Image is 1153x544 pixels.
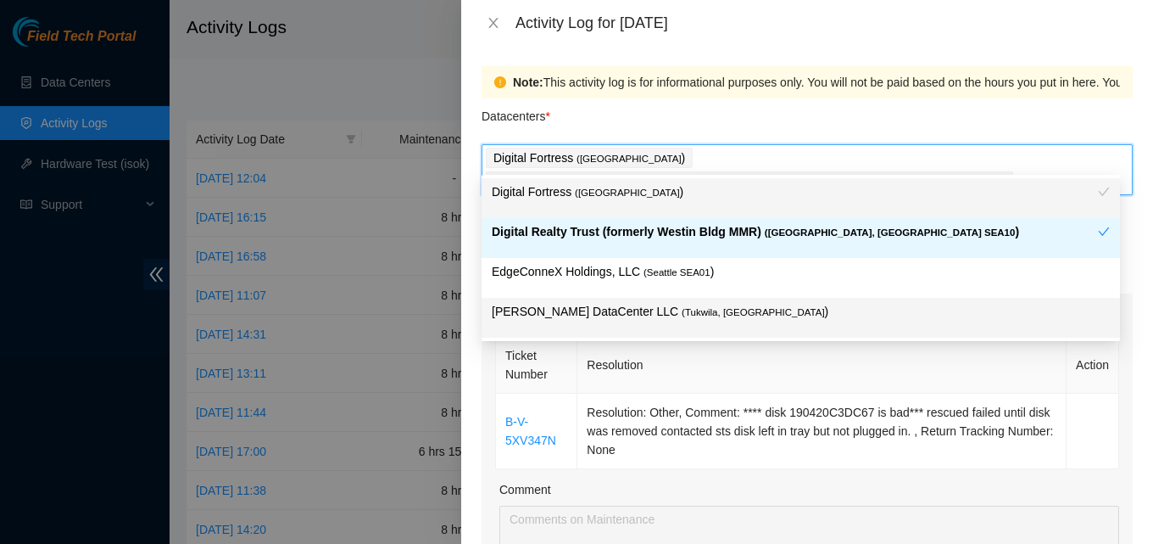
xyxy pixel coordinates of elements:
[765,227,1016,238] span: ( [GEOGRAPHIC_DATA], [GEOGRAPHIC_DATA] SEA10
[492,262,1110,282] p: EdgeConneX Holdings, LLC )
[494,76,506,88] span: exclamation-circle
[493,149,685,168] p: Digital Fortress )
[482,98,550,126] p: Datacenters
[493,172,997,192] p: Digital Realty Trust (formerly Westin Bldg MMR) )
[515,14,1133,32] div: Activity Log for [DATE]
[487,16,500,30] span: close
[1098,186,1110,198] span: check
[482,15,505,31] button: Close
[513,73,543,92] strong: Note:
[1098,226,1110,238] span: check
[499,480,551,499] label: Comment
[496,337,577,394] th: Ticket Number
[577,337,1067,394] th: Resolution
[492,182,1098,202] p: Digital Fortress )
[576,154,682,164] span: ( [GEOGRAPHIC_DATA]
[505,415,556,447] a: B-V-5XV347N
[575,188,680,198] span: ( [GEOGRAPHIC_DATA]
[492,302,1110,322] p: [PERSON_NAME] DataCenter LLC )
[643,267,710,278] span: ( Seattle SEA01
[492,222,1098,242] p: Digital Realty Trust (formerly Westin Bldg MMR) )
[682,307,825,317] span: ( Tukwila, [GEOGRAPHIC_DATA]
[577,394,1067,469] td: Resolution: Other, Comment: **** disk 190420C3DC67 is bad*** rescued failed until disk was remove...
[1067,337,1119,394] th: Action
